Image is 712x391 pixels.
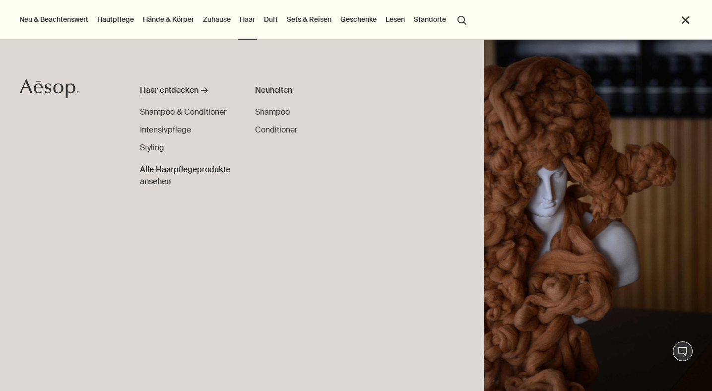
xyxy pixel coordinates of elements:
[140,160,234,188] a: Alle Haarpflegeprodukte ansehen
[141,13,196,26] a: Hände & Körper
[95,13,136,26] a: Hautpflege
[285,13,333,26] a: Sets & Reisen
[140,125,191,135] span: Intensivpflege
[484,40,712,391] img: Mannequin bust wearing wig made of wool.
[140,142,164,154] a: Styling
[255,106,290,118] a: Shampoo
[255,125,298,135] span: Conditioner
[453,10,471,29] button: Menüpunkt "Suche" öffnen
[201,13,233,26] a: Zuhause
[140,84,234,100] a: Haar entdecken
[384,13,407,26] a: Lesen
[338,13,379,26] a: Geschenke
[238,13,257,26] a: Haar
[140,107,227,117] span: Shampoo & Conditioner
[140,124,191,136] a: Intensivpflege
[20,79,79,99] svg: Aesop
[17,13,90,26] button: Neu & Beachtenswert
[140,84,198,96] div: Haar entdecken
[255,124,298,136] a: Conditioner
[140,142,164,153] span: Styling
[262,13,280,26] a: Duft
[140,106,227,118] a: Shampoo & Conditioner
[680,14,691,26] button: Schließen Sie das Menü
[412,13,448,26] button: Standorte
[673,341,693,361] button: Live-Support Chat
[140,164,234,188] span: Alle Haarpflegeprodukte ansehen
[17,76,82,104] a: Aesop
[255,84,369,96] div: Neuheiten
[255,107,290,117] span: Shampoo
